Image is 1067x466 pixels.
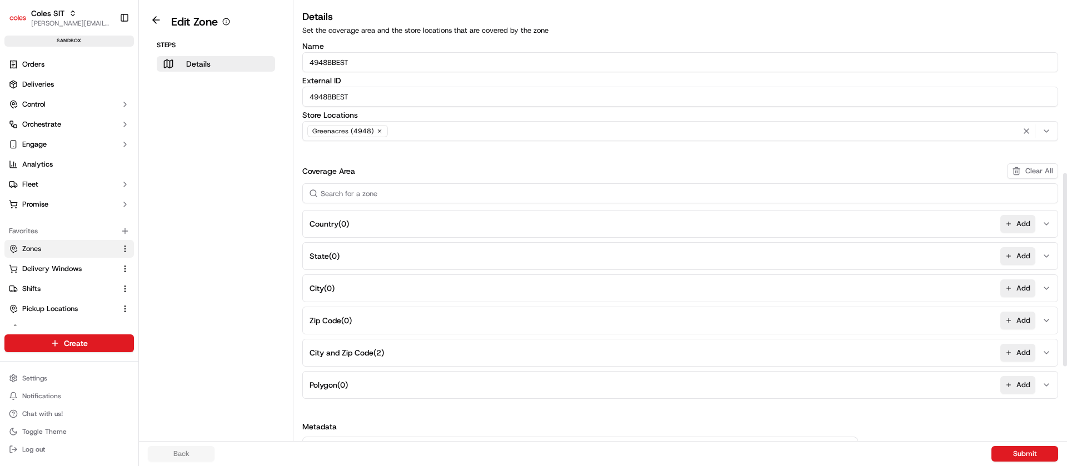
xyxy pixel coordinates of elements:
[22,264,82,274] span: Delivery Windows
[991,446,1058,462] button: Submit
[9,304,116,314] a: Pickup Locations
[312,127,374,136] span: Greenacres (4948)
[22,159,53,169] span: Analytics
[4,36,134,47] div: sandbox
[9,244,116,254] a: Zones
[302,421,1058,432] h3: Metadata
[305,339,1055,366] button: City and Zip Code(2)Add
[22,392,61,400] span: Notifications
[4,196,134,213] button: Promise
[4,116,134,133] button: Orchestrate
[310,315,352,326] span: Zip Code ( 0 )
[22,139,47,149] span: Engage
[4,222,134,240] div: Favorites
[302,111,1058,119] label: Store Locations
[4,56,134,73] a: Orders
[4,334,134,352] button: Create
[9,264,116,274] a: Delivery Windows
[31,19,111,28] button: [PERSON_NAME][EMAIL_ADDRESS][DOMAIN_NAME]
[305,275,1055,302] button: City(0)Add
[22,199,48,209] span: Promise
[22,427,67,436] span: Toggle Theme
[302,77,1058,84] label: External ID
[64,338,88,349] span: Create
[4,260,134,278] button: Delivery Windows
[310,283,335,294] span: City ( 0 )
[1000,247,1035,265] button: Add
[22,324,67,334] span: Request Logs
[9,284,116,294] a: Shifts
[1000,279,1035,297] button: Add
[157,41,275,49] p: Steps
[4,370,134,386] button: Settings
[22,179,38,189] span: Fleet
[4,320,134,338] button: Request Logs
[310,218,349,229] span: Country ( 0 )
[4,176,134,193] button: Fleet
[310,379,348,390] span: Polygon ( 0 )
[22,99,46,109] span: Control
[302,166,355,177] h3: Coverage Area
[4,4,115,31] button: Coles SITColes SIT[PERSON_NAME][EMAIL_ADDRESS][DOMAIN_NAME]
[31,8,64,19] button: Coles SIT
[171,14,218,29] h1: Edit Zone
[302,42,1058,50] label: Name
[305,307,1055,334] button: Zip Code(0)Add
[4,280,134,298] button: Shifts
[4,424,134,439] button: Toggle Theme
[22,119,61,129] span: Orchestrate
[305,211,1055,237] button: Country(0)Add
[305,372,1055,398] button: Polygon(0)Add
[22,374,47,383] span: Settings
[1000,376,1035,394] button: Add
[22,244,41,254] span: Zones
[4,442,134,457] button: Log out
[1000,215,1035,233] button: Add
[186,58,211,69] p: Details
[4,240,134,258] button: Zones
[22,409,63,418] span: Chat with us!
[302,26,1058,36] p: Set the coverage area and the store locations that are covered by the zone
[22,59,44,69] span: Orders
[302,183,1058,203] input: Search for a zone
[22,79,54,89] span: Deliveries
[4,388,134,404] button: Notifications
[22,445,45,454] span: Log out
[157,56,275,72] button: Details
[1000,312,1035,329] button: Add
[302,9,1058,24] h3: Details
[310,347,384,358] span: City and Zip Code ( 2 )
[9,9,27,27] img: Coles SIT
[302,121,1058,141] button: Greenacres (4948)
[305,243,1055,269] button: State(0)Add
[4,76,134,93] a: Deliveries
[22,304,78,314] span: Pickup Locations
[4,96,134,113] button: Control
[4,136,134,153] button: Engage
[1007,163,1058,179] button: Clear All
[4,300,134,318] button: Pickup Locations
[22,284,41,294] span: Shifts
[4,156,134,173] a: Analytics
[9,324,116,334] a: Request Logs
[4,406,134,422] button: Chat with us!
[1000,344,1035,362] button: Add
[310,250,340,262] span: State ( 0 )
